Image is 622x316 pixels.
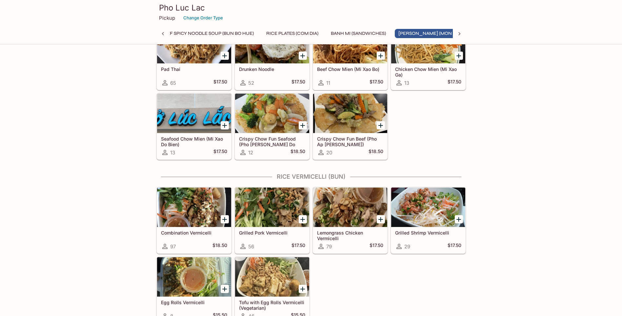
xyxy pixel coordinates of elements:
h5: $17.50 [370,242,383,250]
div: Combination Vermicelli [157,188,231,227]
h5: $17.50 [448,79,461,87]
button: Add Grilled Pork Vermicelli [299,215,307,223]
button: Add Lemongrass Chicken Vermicelli [377,215,385,223]
button: Add Crispy Chow Fun Seafood (Pho Ap Chao Do Bien) [299,121,307,129]
h5: $17.50 [213,79,227,87]
a: Drunken Noodle52$17.50 [235,24,310,90]
a: Beef Chow Mien (Mi Xao Bo)11$17.50 [313,24,388,90]
h5: Egg Rolls Vermicelli [161,300,227,305]
div: Drunken Noodle [235,24,309,63]
button: Banh Mi (Sandwiches) [327,29,390,38]
h5: $18.50 [291,148,305,156]
span: 29 [404,243,410,250]
span: 20 [326,149,332,156]
div: Crispy Chow Fun Beef (Pho Ap Chao Bo) [313,94,387,133]
a: Pad Thai65$17.50 [157,24,231,90]
h5: Grilled Shrimp Vermicelli [395,230,461,236]
span: 65 [170,80,176,86]
h5: $18.50 [369,148,383,156]
div: Seafood Chow Mien (Mi Xao Do Bien) [157,94,231,133]
button: Add Chicken Chow Mien (Mi Xao Ga) [455,52,463,60]
h5: Seafood Chow Mien (Mi Xao Do Bien) [161,136,227,147]
h5: Crispy Chow Fun Seafood (Pho [PERSON_NAME] Do Bien) [239,136,305,147]
button: Add Drunken Noodle [299,52,307,60]
div: Pad Thai [157,24,231,63]
a: Grilled Pork Vermicelli56$17.50 [235,187,310,254]
button: Add Crispy Chow Fun Beef (Pho Ap Chao Bo) [377,121,385,129]
h5: Beef Chow Mien (Mi Xao Bo) [317,66,383,72]
button: Beef Spicy Noodle Soup (Bun Bo Hue) [157,29,257,38]
button: Add Pad Thai [221,52,229,60]
div: Beef Chow Mien (Mi Xao Bo) [313,24,387,63]
h3: Pho Luc Lac [159,3,463,13]
span: 97 [170,243,176,250]
a: Grilled Shrimp Vermicelli29$17.50 [391,187,466,254]
h4: Rice Vermicelli (Bun) [156,173,466,180]
button: Add Tofu with Egg Rolls Vermicelli (Vegetarian) [299,285,307,293]
span: 79 [326,243,332,250]
div: Crispy Chow Fun Seafood (Pho Ap Chao Do Bien) [235,94,309,133]
h5: Combination Vermicelli [161,230,227,236]
div: Egg Rolls Vermicelli [157,257,231,297]
div: Grilled Shrimp Vermicelli [391,188,465,227]
a: Combination Vermicelli97$18.50 [157,187,231,254]
div: Grilled Pork Vermicelli [235,188,309,227]
button: Add Grilled Shrimp Vermicelli [455,215,463,223]
p: Pickup [159,15,175,21]
div: Lemongrass Chicken Vermicelli [313,188,387,227]
h5: Crispy Chow Fun Beef (Pho Ap [PERSON_NAME]) [317,136,383,147]
h5: Chicken Chow Mien (Mi Xao Ga) [395,66,461,77]
span: 13 [170,149,175,156]
button: Add Egg Rolls Vermicelli [221,285,229,293]
button: Add Combination Vermicelli [221,215,229,223]
button: Change Order Type [180,13,226,23]
div: Chicken Chow Mien (Mi Xao Ga) [391,24,465,63]
button: [PERSON_NAME] (Mon Xao) [395,29,467,38]
a: Lemongrass Chicken Vermicelli79$17.50 [313,187,388,254]
h5: Grilled Pork Vermicelli [239,230,305,236]
span: 11 [326,80,330,86]
a: Seafood Chow Mien (Mi Xao Do Bien)13$17.50 [157,93,231,160]
h5: $17.50 [213,148,227,156]
a: Chicken Chow Mien (Mi Xao Ga)13$17.50 [391,24,466,90]
button: Rice Plates (Com Dia) [263,29,322,38]
h5: Lemongrass Chicken Vermicelli [317,230,383,241]
h5: $18.50 [212,242,227,250]
span: 12 [248,149,253,156]
button: Add Seafood Chow Mien (Mi Xao Do Bien) [221,121,229,129]
h5: $17.50 [370,79,383,87]
h5: Pad Thai [161,66,227,72]
h5: $17.50 [291,242,305,250]
h5: $17.50 [291,79,305,87]
button: Add Beef Chow Mien (Mi Xao Bo) [377,52,385,60]
h5: Tofu with Egg Rolls Vermicelli (Vegetarian) [239,300,305,310]
h5: $17.50 [448,242,461,250]
div: Tofu with Egg Rolls Vermicelli (Vegetarian) [235,257,309,297]
a: Crispy Chow Fun Beef (Pho Ap [PERSON_NAME])20$18.50 [313,93,388,160]
span: 13 [404,80,409,86]
span: 52 [248,80,254,86]
span: 56 [248,243,254,250]
h5: Drunken Noodle [239,66,305,72]
a: Crispy Chow Fun Seafood (Pho [PERSON_NAME] Do Bien)12$18.50 [235,93,310,160]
